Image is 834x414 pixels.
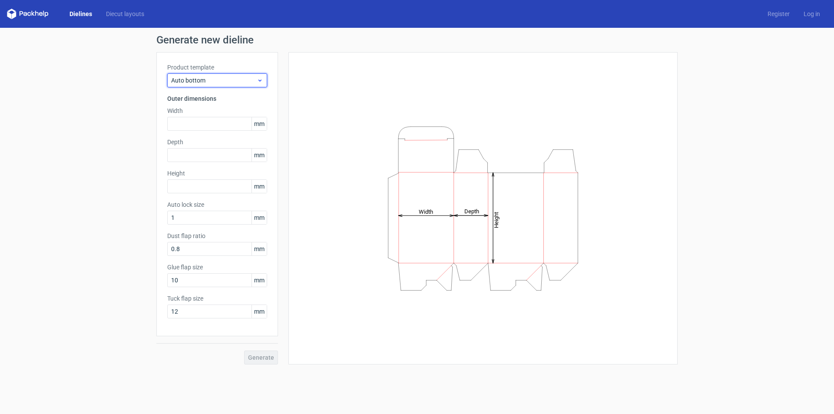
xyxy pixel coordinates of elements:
[252,117,267,130] span: mm
[167,138,267,146] label: Depth
[167,106,267,115] label: Width
[252,211,267,224] span: mm
[252,180,267,193] span: mm
[252,274,267,287] span: mm
[171,76,257,85] span: Auto bottom
[167,63,267,72] label: Product template
[167,232,267,240] label: Dust flap ratio
[63,10,99,18] a: Dielines
[99,10,151,18] a: Diecut layouts
[156,35,678,45] h1: Generate new dieline
[252,149,267,162] span: mm
[419,208,433,215] tspan: Width
[167,169,267,178] label: Height
[464,208,479,215] tspan: Depth
[797,10,827,18] a: Log in
[252,305,267,318] span: mm
[167,294,267,303] label: Tuck flap size
[167,94,267,103] h3: Outer dimensions
[167,263,267,272] label: Glue flap size
[493,212,500,228] tspan: Height
[167,200,267,209] label: Auto lock size
[761,10,797,18] a: Register
[252,242,267,255] span: mm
